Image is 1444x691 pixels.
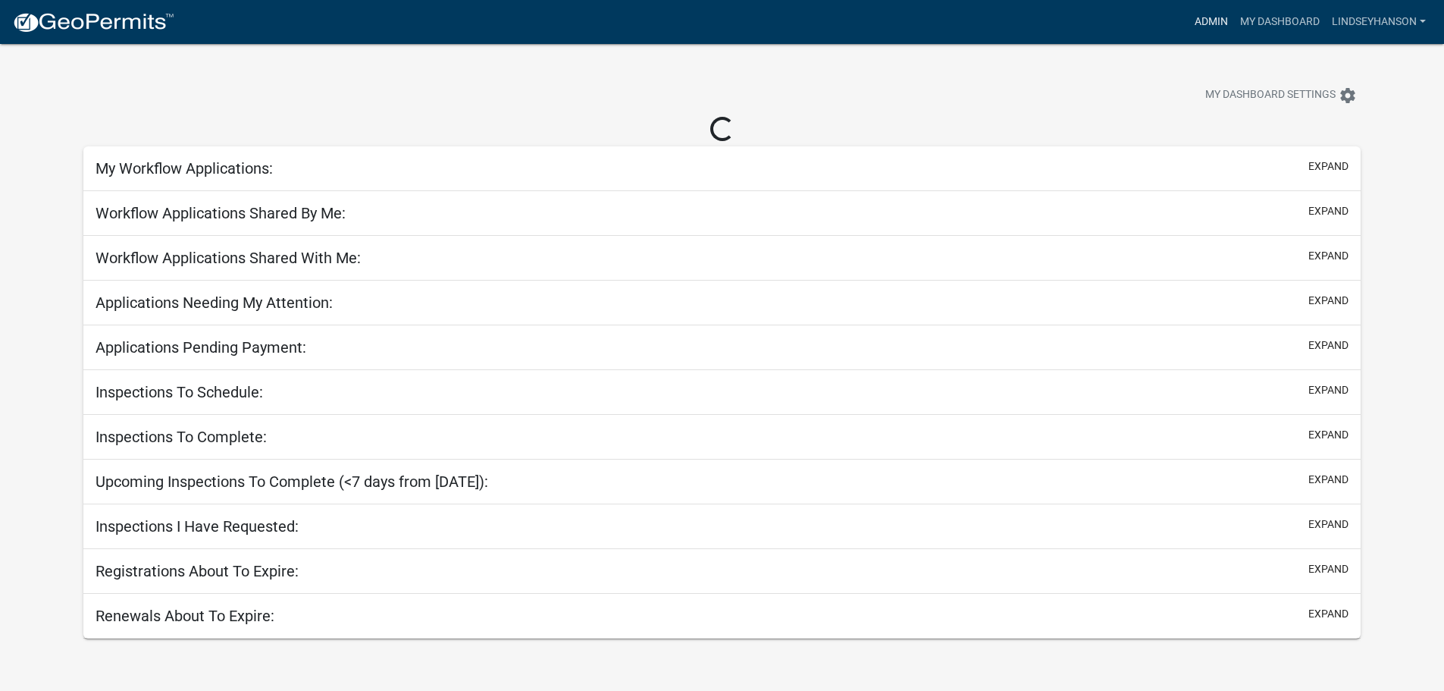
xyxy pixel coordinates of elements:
[1189,8,1234,36] a: Admin
[1339,86,1357,105] i: settings
[96,473,488,491] h5: Upcoming Inspections To Complete (<7 days from [DATE]):
[1308,203,1348,219] button: expand
[1308,427,1348,443] button: expand
[96,562,299,580] h5: Registrations About To Expire:
[1308,293,1348,309] button: expand
[1326,8,1432,36] a: Lindseyhanson
[1205,86,1336,105] span: My Dashboard Settings
[96,159,273,177] h5: My Workflow Applications:
[96,294,333,312] h5: Applications Needing My Attention:
[1308,472,1348,488] button: expand
[1308,382,1348,398] button: expand
[96,249,361,267] h5: Workflow Applications Shared With Me:
[1193,80,1369,110] button: My Dashboard Settingssettings
[1308,338,1348,353] button: expand
[96,338,306,356] h5: Applications Pending Payment:
[96,517,299,536] h5: Inspections I Have Requested:
[96,607,274,625] h5: Renewals About To Expire:
[1308,517,1348,532] button: expand
[1308,561,1348,577] button: expand
[96,204,346,222] h5: Workflow Applications Shared By Me:
[1308,606,1348,622] button: expand
[1234,8,1326,36] a: My Dashboard
[1308,248,1348,264] button: expand
[96,383,263,401] h5: Inspections To Schedule:
[1308,159,1348,174] button: expand
[96,428,267,446] h5: Inspections To Complete:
